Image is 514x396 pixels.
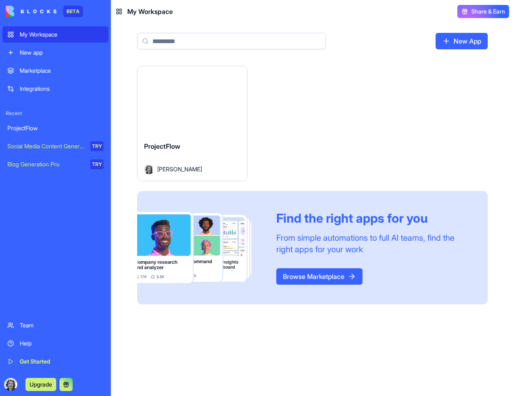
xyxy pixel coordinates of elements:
div: New app [20,48,103,57]
div: ProjectFlow [7,124,103,132]
div: My Workspace [20,30,103,39]
div: TRY [90,141,103,151]
img: ACg8ocIj3gQd-zlaeFERZQziDrYzbKmIQn5nVJefaFwKUWUZQZJqdeA=s96-c [4,378,17,391]
button: Share & Earn [457,5,509,18]
a: New App [436,33,488,49]
div: Marketplace [20,67,103,75]
a: Blog Generation ProTRY [2,156,108,173]
div: Social Media Content Generator [7,142,85,150]
img: Frame_181_egmpey.png [137,212,263,283]
a: BETA [6,6,83,17]
div: Blog Generation Pro [7,160,85,168]
a: Browse Marketplace [276,268,363,285]
div: Help [20,339,103,348]
a: ProjectFlowAvatar[PERSON_NAME] [137,66,248,181]
img: Avatar [144,164,154,174]
div: Team [20,321,103,329]
a: Marketplace [2,62,108,79]
a: Upgrade [25,380,56,388]
div: BETA [63,6,83,17]
div: Find the right apps for you [276,211,468,226]
span: [PERSON_NAME] [157,165,202,173]
a: Help [2,335,108,352]
a: ProjectFlow [2,120,108,136]
a: Get Started [2,353,108,370]
a: Team [2,317,108,334]
span: My Workspace [127,7,173,16]
div: From simple automations to full AI teams, find the right apps for your work [276,232,468,255]
div: TRY [90,159,103,169]
a: Social Media Content GeneratorTRY [2,138,108,154]
a: My Workspace [2,26,108,43]
div: Get Started [20,357,103,366]
span: Share & Earn [471,7,505,16]
a: Integrations [2,81,108,97]
img: logo [6,6,57,17]
span: ProjectFlow [144,142,180,150]
a: New app [2,44,108,61]
div: Integrations [20,85,103,93]
span: Recent [2,110,108,117]
button: Upgrade [25,378,56,391]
